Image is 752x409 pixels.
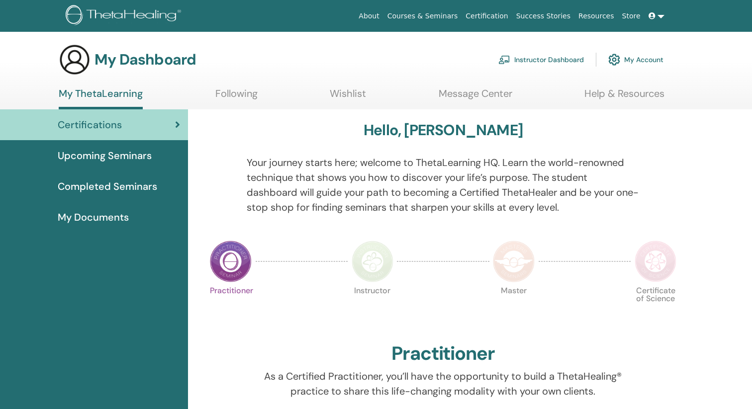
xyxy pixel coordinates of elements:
span: My Documents [58,210,129,225]
a: Help & Resources [584,87,664,107]
img: logo.png [66,5,185,27]
a: Success Stories [512,7,574,25]
img: generic-user-icon.jpg [59,44,91,76]
a: Store [618,7,645,25]
p: As a Certified Practitioner, you’ll have the opportunity to build a ThetaHealing® practice to sha... [247,369,640,399]
img: Instructor [352,241,393,282]
p: Practitioner [210,287,252,328]
p: Your journey starts here; welcome to ThetaLearning HQ. Learn the world-renowned technique that sh... [247,155,640,215]
a: Courses & Seminars [383,7,462,25]
a: My ThetaLearning [59,87,143,109]
a: Instructor Dashboard [498,49,584,71]
img: cog.svg [608,51,620,68]
p: Instructor [352,287,393,328]
a: Following [215,87,258,107]
span: Upcoming Seminars [58,148,152,163]
img: Master [493,241,535,282]
span: Completed Seminars [58,179,157,194]
img: chalkboard-teacher.svg [498,55,510,64]
a: About [355,7,383,25]
p: Master [493,287,535,328]
a: My Account [608,49,663,71]
h3: Hello, [PERSON_NAME] [364,121,523,139]
img: Certificate of Science [635,241,676,282]
a: Resources [574,7,618,25]
span: Certifications [58,117,122,132]
h2: Practitioner [391,342,495,365]
img: Practitioner [210,241,252,282]
a: Wishlist [330,87,366,107]
p: Certificate of Science [635,287,676,328]
a: Message Center [439,87,512,107]
h3: My Dashboard [94,51,196,69]
a: Certification [462,7,512,25]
